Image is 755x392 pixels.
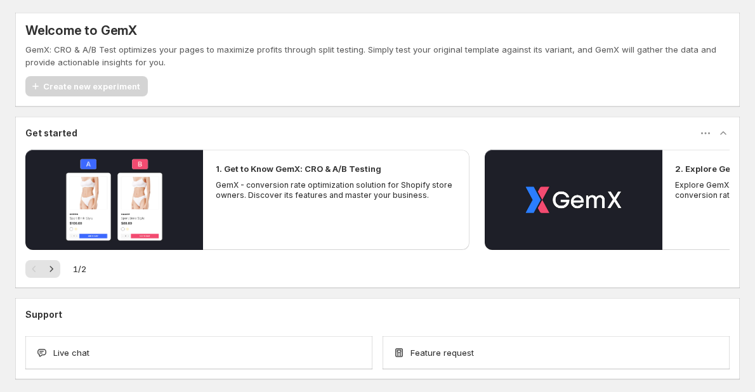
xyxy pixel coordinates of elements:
span: 1 / 2 [73,263,86,275]
span: Live chat [53,346,89,359]
h3: Get started [25,127,77,140]
span: Feature request [410,346,474,359]
p: GemX - conversion rate optimization solution for Shopify store owners. Discover its features and ... [216,180,457,200]
h5: Welcome to GemX [25,23,137,38]
button: Next [43,260,60,278]
button: Play video [25,150,203,250]
p: GemX: CRO & A/B Test optimizes your pages to maximize profits through split testing. Simply test ... [25,43,730,69]
nav: Pagination [25,260,60,278]
h2: 1. Get to Know GemX: CRO & A/B Testing [216,162,381,175]
h3: Support [25,308,62,321]
button: Play video [485,150,662,250]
